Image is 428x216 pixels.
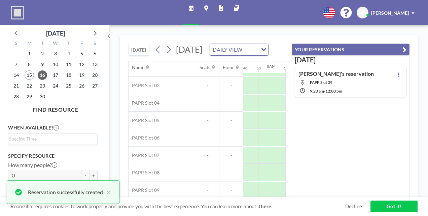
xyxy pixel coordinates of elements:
[325,89,342,94] span: 12:00 PM
[77,49,86,58] span: Friday, September 5, 2025
[267,64,276,69] div: 8AM
[196,135,219,141] span: -
[38,49,47,58] span: Tuesday, September 2, 2025
[51,49,60,58] span: Wednesday, September 3, 2025
[38,81,47,91] span: Tuesday, September 23, 2025
[25,49,34,58] span: Monday, September 1, 2025
[196,117,219,123] span: -
[196,100,219,106] span: -
[196,152,219,158] span: -
[129,83,159,89] span: PAPR Slot 03
[46,29,65,38] div: [DATE]
[129,152,159,158] span: PAPR Slot 07
[25,70,34,80] span: Monday, September 15, 2025
[8,134,97,144] div: Search for option
[257,66,261,70] div: 50
[261,203,272,209] a: here.
[196,170,219,176] span: -
[25,81,34,91] span: Monday, September 22, 2025
[298,70,374,77] h4: [PERSON_NAME]'s reservation
[25,92,34,101] span: Monday, September 29, 2025
[28,188,103,196] div: Reservation successfully created
[243,66,247,70] div: 40
[11,92,21,101] span: Sunday, September 28, 2025
[10,40,23,48] div: S
[75,40,88,48] div: F
[23,40,36,48] div: M
[219,83,243,89] span: -
[132,64,144,70] div: Name
[295,56,406,64] h3: [DATE]
[38,92,47,101] span: Tuesday, September 30, 2025
[62,40,75,48] div: T
[244,45,257,54] input: Search for option
[9,135,94,143] input: Search for option
[196,83,219,89] span: -
[129,170,159,176] span: PAPR Slot 08
[211,45,244,54] span: DAILY VIEW
[25,60,34,69] span: Monday, September 8, 2025
[90,170,98,181] button: +
[370,201,418,212] a: Got it!
[292,44,409,55] button: YOUR RESERVATIONS
[38,60,47,69] span: Tuesday, September 9, 2025
[10,203,345,210] span: Roomzilla requires cookies to work properly and provide you with the best experience. You can lea...
[11,6,24,19] img: organization-logo
[219,117,243,123] span: -
[196,187,219,193] span: -
[64,60,73,69] span: Thursday, September 11, 2025
[90,60,100,69] span: Saturday, September 13, 2025
[345,203,362,210] a: Decline
[129,135,159,141] span: PAPR Slot 06
[64,49,73,58] span: Thursday, September 4, 2025
[310,80,332,85] span: PAPR Slot 09
[77,70,86,80] span: Friday, September 19, 2025
[129,117,159,123] span: PAPR Slot 05
[90,70,100,80] span: Saturday, September 20, 2025
[38,70,47,80] span: Tuesday, September 16, 2025
[359,10,367,16] span: MN
[11,60,21,69] span: Sunday, September 7, 2025
[8,162,57,168] label: How many people?
[11,70,21,80] span: Sunday, September 14, 2025
[36,40,49,48] div: T
[90,49,100,58] span: Saturday, September 6, 2025
[49,40,62,48] div: W
[8,104,103,113] h4: FIND RESOURCE
[324,89,325,94] span: -
[219,170,243,176] span: -
[11,81,21,91] span: Sunday, September 21, 2025
[77,81,86,91] span: Friday, September 26, 2025
[64,81,73,91] span: Thursday, September 25, 2025
[51,81,60,91] span: Wednesday, September 24, 2025
[219,100,243,106] span: -
[129,100,159,106] span: PAPR Slot 04
[284,66,288,70] div: 10
[64,70,73,80] span: Thursday, September 18, 2025
[77,60,86,69] span: Friday, September 12, 2025
[8,153,98,159] h3: Specify resource
[128,44,149,56] button: [DATE]
[51,60,60,69] span: Wednesday, September 10, 2025
[219,152,243,158] span: -
[176,44,203,54] span: [DATE]
[210,44,268,55] div: Search for option
[51,70,60,80] span: Wednesday, September 17, 2025
[200,64,210,70] div: Seats
[81,170,90,181] button: -
[129,187,159,193] span: PAPR Slot 09
[310,89,324,94] span: 9:20 AM
[219,135,243,141] span: -
[103,188,111,196] button: close
[219,187,243,193] span: -
[88,40,101,48] div: S
[371,10,409,16] span: [PERSON_NAME]
[90,81,100,91] span: Saturday, September 27, 2025
[223,64,234,70] div: Floor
